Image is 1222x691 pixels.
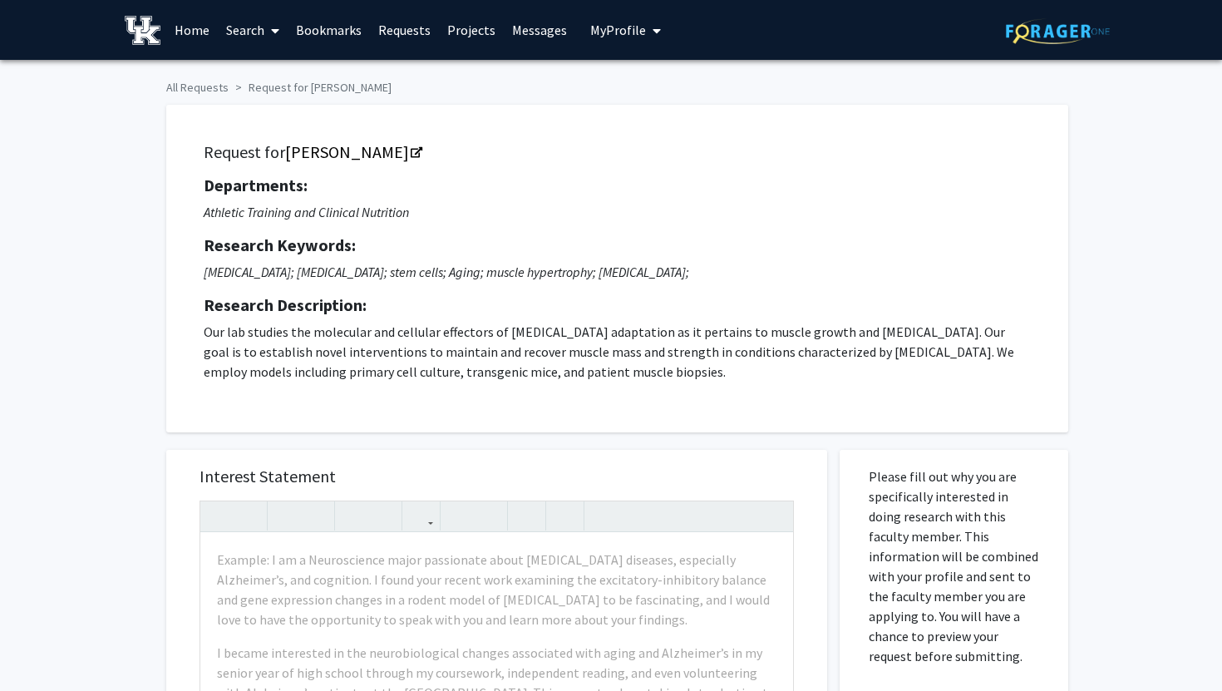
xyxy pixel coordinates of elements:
button: Subscript [368,501,397,531]
button: Remove format [512,501,541,531]
button: Emphasis (Ctrl + I) [301,501,330,531]
strong: Departments: [204,175,308,195]
button: Ordered list [474,501,503,531]
h5: Request for [204,142,1031,162]
button: Unordered list [445,501,474,531]
a: Home [166,1,218,59]
button: Insert horizontal rule [550,501,579,531]
strong: Research Description: [204,294,367,315]
a: All Requests [166,80,229,95]
button: Fullscreen [760,501,789,531]
i: [MEDICAL_DATA]; [MEDICAL_DATA]; stem cells; Aging; muscle hypertrophy; [MEDICAL_DATA]; [204,264,689,280]
button: Undo (Ctrl + Z) [204,501,234,531]
span: My Profile [590,22,646,38]
a: Bookmarks [288,1,370,59]
strong: Research Keywords: [204,234,356,255]
button: Redo (Ctrl + Y) [234,501,263,531]
button: Link [407,501,436,531]
a: Search [218,1,288,59]
img: ForagerOne Logo [1006,18,1110,44]
h5: Interest Statement [200,466,794,486]
a: Requests [370,1,439,59]
ol: breadcrumb [166,72,1056,96]
button: Superscript [339,501,368,531]
a: Projects [439,1,504,59]
iframe: Chat [12,616,71,679]
button: Strong (Ctrl + B) [272,501,301,531]
li: Request for [PERSON_NAME] [229,79,392,96]
a: Opens in a new tab [285,141,421,162]
i: Athletic Training and Clinical Nutrition [204,204,409,220]
img: University of Kentucky Logo [125,16,160,45]
a: Messages [504,1,575,59]
p: Example: I am a Neuroscience major passionate about [MEDICAL_DATA] diseases, especially Alzheimer... [217,550,776,629]
p: Our lab studies the molecular and cellular effectors of [MEDICAL_DATA] adaptation as it pertains ... [204,322,1031,382]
